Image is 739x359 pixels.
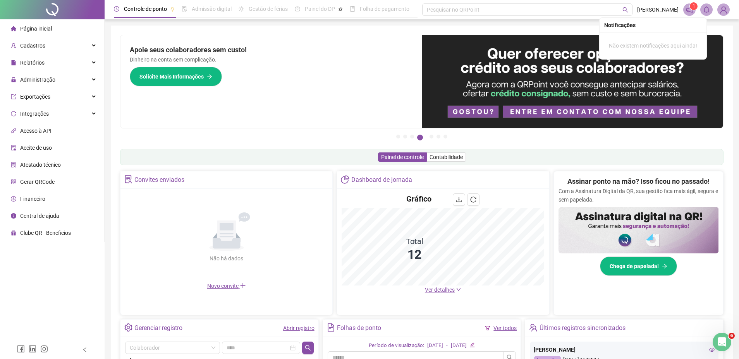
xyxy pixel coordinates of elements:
button: 4 [417,135,423,140]
span: search [305,345,311,351]
span: lock [11,77,16,82]
span: Novo convite [207,283,246,289]
span: Clube QR - Beneficios [20,230,71,236]
span: solution [124,175,132,183]
span: search [622,7,628,13]
span: arrow-right [662,263,667,269]
span: pushpin [338,7,343,12]
div: Dashboard de jornada [351,173,412,186]
div: [DATE] [427,342,443,350]
span: team [529,323,537,332]
span: notification [686,6,693,13]
span: linkedin [29,345,36,353]
span: audit [11,145,16,150]
img: banner%2Fa8ee1423-cce5-4ffa-a127-5a2d429cc7d8.png [422,35,723,128]
button: 1 [396,135,400,138]
div: - [446,342,448,350]
span: bell [703,6,710,13]
div: Gerenciar registro [134,321,182,335]
span: 1 [693,3,695,9]
img: website_grey.svg [12,20,19,26]
span: book [350,6,355,12]
div: Notificações [604,21,702,29]
span: user-add [11,43,16,48]
span: solution [11,162,16,168]
span: filter [485,325,490,331]
h2: Apoie seus colaboradores sem custo! [130,44,412,55]
span: Gerar QRCode [20,179,55,185]
div: Período de visualização: [369,342,424,350]
button: Chega de papelada! [600,256,677,276]
button: 2 [403,135,407,138]
span: Gestão de férias [249,6,288,12]
span: Relatórios [20,60,45,66]
span: Solicite Mais Informações [139,72,204,81]
button: Solicite Mais Informações [130,67,222,86]
a: Ver todos [493,325,517,331]
div: Não há dados [191,254,262,263]
span: api [11,128,16,133]
span: Painel do DP [305,6,335,12]
span: Financeiro [20,196,45,202]
span: Admissão digital [192,6,232,12]
span: download [456,197,462,203]
span: 6 [729,333,735,339]
span: export [11,94,16,99]
button: 3 [410,135,414,138]
span: qrcode [11,179,16,185]
span: Exportações [20,94,50,100]
span: Ver detalhes [425,287,455,293]
h2: Assinar ponto na mão? Isso ficou no passado! [567,176,710,187]
span: clock-circle [114,6,119,12]
span: gift [11,230,16,236]
img: 72642 [718,4,729,15]
button: 7 [443,135,447,138]
div: [PERSON_NAME] [534,345,715,354]
span: Cadastros [20,43,45,49]
span: pie-chart [341,175,349,183]
span: plus [240,282,246,289]
iframe: Intercom live chat [713,333,731,351]
span: edit [470,342,475,347]
div: Domínio [41,46,59,51]
img: banner%2F02c71560-61a6-44d4-94b9-c8ab97240462.png [559,207,719,253]
span: instagram [40,345,48,353]
span: Contabilidade [430,154,463,160]
div: Últimos registros sincronizados [540,321,626,335]
span: file [11,60,16,65]
span: home [11,26,16,31]
h4: Gráfico [406,193,431,204]
span: Painel de controle [381,154,424,160]
span: facebook [17,345,25,353]
span: down [456,287,461,292]
span: eye [709,347,715,352]
span: Central de ajuda [20,213,59,219]
div: [PERSON_NAME]: [DOMAIN_NAME] [20,20,111,26]
span: setting [124,323,132,332]
span: [PERSON_NAME] [637,5,679,14]
span: sun [239,6,244,12]
img: tab_domain_overview_orange.svg [33,45,39,51]
span: dashboard [295,6,300,12]
div: Palavras-chave [93,46,122,51]
span: Aceite de uso [20,145,52,151]
div: Folhas de ponto [337,321,381,335]
p: Dinheiro na conta sem complicação. [130,55,412,64]
span: reload [470,197,476,203]
img: tab_keywords_by_traffic_grey.svg [84,45,90,51]
span: Página inicial [20,26,52,32]
a: Ver detalhes down [425,287,461,293]
div: [DATE] [451,342,467,350]
span: dollar [11,196,16,202]
span: file-done [182,6,187,12]
div: Convites enviados [134,173,184,186]
span: Administração [20,77,55,83]
span: pushpin [170,7,175,12]
button: 5 [430,135,433,138]
span: Acesso à API [20,128,52,134]
span: sync [11,111,16,116]
img: logo_orange.svg [12,12,19,19]
sup: 1 [690,2,698,10]
span: Chega de papelada! [610,262,659,270]
button: 6 [437,135,440,138]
